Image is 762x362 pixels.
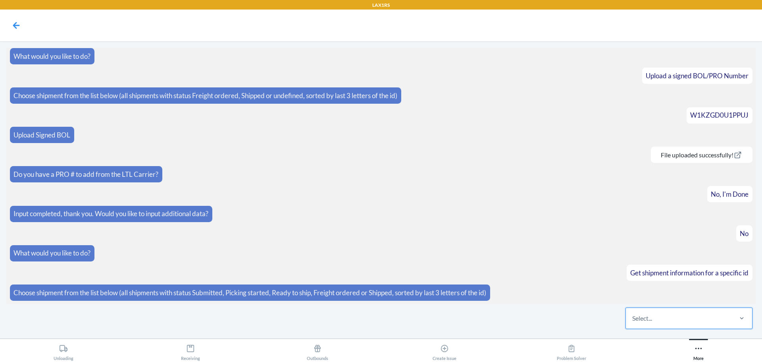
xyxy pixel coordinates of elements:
p: Do you have a PRO # to add from the LTL Carrier? [13,169,158,180]
p: Choose shipment from the list below (all shipments with status Freight ordered, Shipped or undefi... [13,91,397,101]
button: Outbounds [254,339,381,361]
p: Input completed, thank you. Would you like to input additional data? [13,209,208,219]
span: W1KZGD0U1PPUJ [690,111,749,119]
button: Receiving [127,339,254,361]
div: Receiving [181,341,200,361]
p: What would you like to do? [13,51,90,62]
p: What would you like to do? [13,248,90,258]
p: Choose shipment from the list below (all shipments with status Submitted, Picking started, Ready ... [13,288,486,298]
p: Upload Signed BOL [13,130,70,140]
div: Unloading [54,341,73,361]
button: Problem Solver [508,339,635,361]
div: Select... [632,314,652,323]
span: No [740,229,749,238]
a: File uploaded successfully! [654,151,749,159]
button: More [635,339,762,361]
span: Upload a signed BOL/PRO Number [646,72,749,80]
div: Problem Solver [557,341,586,361]
div: More [693,341,704,361]
div: Create Issue [433,341,456,361]
span: Get shipment information for a specific id [630,269,749,277]
span: No, I'm Done [711,190,749,198]
button: Create Issue [381,339,508,361]
div: Outbounds [307,341,328,361]
p: LAX1RS [372,2,390,9]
